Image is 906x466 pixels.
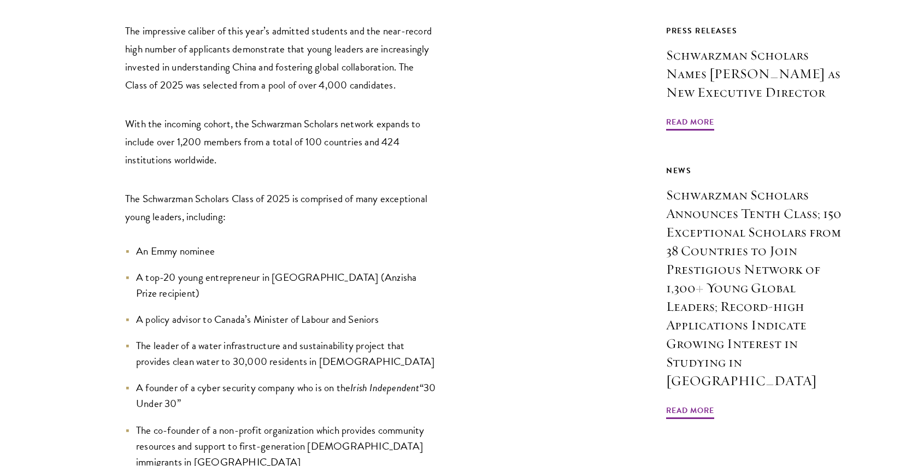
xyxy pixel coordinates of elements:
p: The impressive caliber of this year’s admitted students and the near-record high number of applic... [125,22,437,94]
p: With the incoming cohort, the Schwarzman Scholars network expands to include over 1,200 members f... [125,115,437,169]
em: Irish Independent [350,380,419,396]
a: Press Releases Schwarzman Scholars Names [PERSON_NAME] as New Executive Director Read More [666,24,846,132]
div: News [666,164,846,178]
span: Read More [666,115,714,132]
li: The leader of a water infrastructure and sustainability project that provides clean water to 30,0... [125,338,437,369]
h3: Schwarzman Scholars Names [PERSON_NAME] as New Executive Director [666,46,846,102]
li: A top-20 young entrepreneur in [GEOGRAPHIC_DATA] (Anzisha Prize recipient) [125,269,437,301]
li: A founder of a cyber security company who is on the “30 Under 30” [125,380,437,411]
p: The Schwarzman Scholars Class of 2025 is comprised of many exceptional young leaders, including: [125,190,437,226]
li: An Emmy nominee [125,243,437,259]
a: News Schwarzman Scholars Announces Tenth Class; 150 Exceptional Scholars from 38 Countries to Joi... [666,164,846,421]
h3: Schwarzman Scholars Announces Tenth Class; 150 Exceptional Scholars from 38 Countries to Join Pre... [666,186,846,390]
div: Press Releases [666,24,846,38]
span: Read More [666,404,714,421]
li: A policy advisor to Canada’s Minister of Labour and Seniors [125,311,437,327]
